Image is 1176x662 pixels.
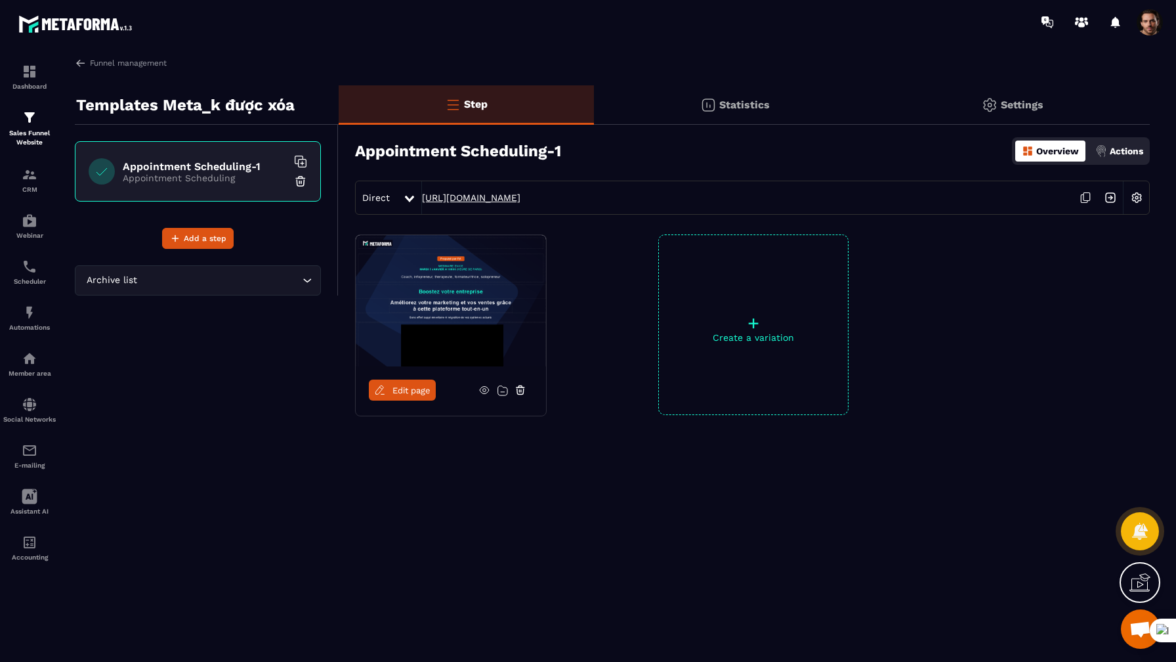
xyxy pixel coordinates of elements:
[1124,185,1149,210] img: setting-w.858f3a88.svg
[362,192,390,203] span: Direct
[3,83,56,90] p: Dashboard
[355,142,561,160] h3: Appointment Scheduling-1
[83,273,140,288] span: Archive list
[1095,145,1107,157] img: actions.d6e523a2.png
[22,213,37,229] img: automations
[162,228,234,249] button: Add a step
[22,535,37,550] img: accountant
[1110,146,1143,156] p: Actions
[982,97,997,113] img: setting-gr.5f69749f.svg
[184,232,226,245] span: Add a step
[22,443,37,458] img: email
[3,129,56,147] p: Sales Funnel Website
[3,554,56,561] p: Accounting
[123,160,287,173] h6: Appointment Scheduling-1
[22,351,37,366] img: automations
[3,100,56,157] a: formationformationSales Funnel Website
[3,525,56,571] a: accountantaccountantAccounting
[22,64,37,79] img: formation
[659,332,848,343] p: Create a variation
[3,508,56,515] p: Assistant AI
[22,110,37,125] img: formation
[3,186,56,193] p: CRM
[464,98,488,110] p: Step
[659,314,848,332] p: +
[75,57,87,69] img: arrow
[3,433,56,479] a: emailemailE-mailing
[1022,145,1034,157] img: dashboard-orange.40269519.svg
[76,92,295,118] p: Templates Meta_k được xóa
[3,54,56,100] a: formationformationDashboard
[1036,146,1079,156] p: Overview
[75,57,167,69] a: Funnel management
[3,416,56,423] p: Social Networks
[369,380,436,401] a: Edit page
[18,12,136,36] img: logo
[1001,99,1043,111] p: Settings
[392,386,430,395] span: Edit page
[719,99,770,111] p: Statistics
[294,175,307,188] img: trash
[3,370,56,377] p: Member area
[3,232,56,239] p: Webinar
[3,387,56,433] a: social-networksocial-networkSocial Networks
[3,249,56,295] a: schedulerschedulerScheduler
[3,295,56,341] a: automationsautomationsAutomations
[75,265,321,296] div: Search for option
[22,397,37,412] img: social-network
[22,167,37,183] img: formation
[3,462,56,469] p: E-mailing
[22,259,37,275] img: scheduler
[3,157,56,203] a: formationformationCRM
[3,278,56,285] p: Scheduler
[3,203,56,249] a: automationsautomationsWebinar
[123,173,287,183] p: Appointment Scheduling
[1098,185,1123,210] img: arrow-next.bcc2205e.svg
[1121,609,1160,649] div: Mở cuộc trò chuyện
[356,235,546,366] img: image
[22,305,37,320] img: automations
[700,97,716,113] img: stats.20deebd0.svg
[3,341,56,387] a: automationsautomationsMember area
[422,192,520,203] a: [URL][DOMAIN_NAME]
[3,479,56,525] a: Assistant AI
[445,97,461,112] img: bars-o.4a397970.svg
[140,273,299,288] input: Search for option
[3,324,56,331] p: Automations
